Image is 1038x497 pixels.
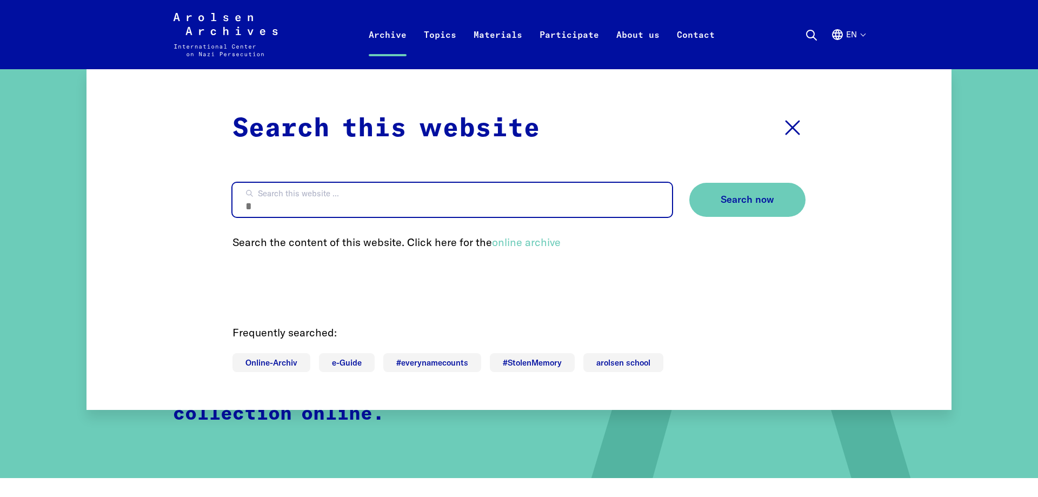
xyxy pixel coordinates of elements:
p: Frequently searched: [232,324,806,341]
a: About us [608,26,668,69]
a: Online-Archiv [232,353,310,372]
a: arolsen school [583,353,663,372]
nav: Primary [360,13,723,56]
a: Materials [465,26,531,69]
a: Topics [415,26,465,69]
p: Search the content of this website. Click here for the [232,234,806,250]
a: Participate [531,26,608,69]
a: Archive [360,26,415,69]
a: #everynamecounts [383,353,481,372]
a: e-Guide [319,353,375,372]
span: Search now [721,194,774,206]
p: Search this website [232,109,540,148]
a: #StolenMemory [490,353,575,372]
button: Search now [689,183,806,217]
a: online archive [492,235,561,249]
button: English, language selection [831,28,865,67]
a: Contact [668,26,723,69]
